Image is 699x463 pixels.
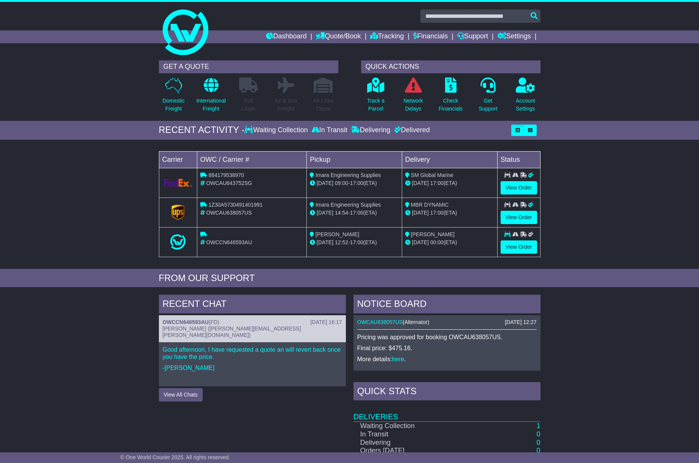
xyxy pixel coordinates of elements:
td: Deliveries [353,402,540,422]
span: FD [211,319,218,325]
p: More details: . [357,356,537,363]
span: Alternator [404,319,428,325]
td: Delivery [402,151,497,168]
div: Quick Stats [353,382,540,403]
a: View Order [501,240,537,254]
div: NOTICE BOARD [353,295,540,315]
a: Quote/Book [316,30,361,43]
div: [DATE] 12:27 [505,319,536,326]
span: SM Global Marine [411,172,453,178]
span: [PERSON_NAME] [411,231,455,237]
td: Waiting Collection [353,422,478,430]
a: 1 [536,422,540,430]
a: OWCAU638057US [357,319,403,325]
p: Air / Sea Depot [313,97,334,113]
div: [DATE] 16:17 [310,319,342,326]
p: Check Financials [439,97,463,113]
span: 17:00 [350,239,363,245]
a: GetSupport [478,77,498,117]
p: Full Loads [239,97,258,113]
span: [PERSON_NAME] ([PERSON_NAME][EMAIL_ADDRESS][PERSON_NAME][DOMAIN_NAME]) [163,326,301,338]
span: 1Z30A5730491401991 [208,202,262,208]
span: [DATE] [412,239,429,245]
a: View Order [501,211,537,224]
span: 12:52 [335,239,348,245]
div: Delivered [392,126,430,134]
span: 09:00 [335,180,348,186]
div: - (ETA) [310,239,399,247]
span: Imara Engineering Supplies [315,172,381,178]
span: OWCAU638057US [206,210,252,216]
span: OWCAU643752SG [206,180,252,186]
div: QUICK ACTIONS [361,60,540,73]
p: Final price: $475.16. [357,344,537,352]
p: Get Support [479,97,497,113]
div: (ETA) [405,179,494,187]
td: Status [497,151,540,168]
div: Delivering [349,126,392,134]
a: Tracking [370,30,404,43]
p: Account Settings [516,97,535,113]
a: InternationalFreight [196,77,226,117]
td: Pickup [307,151,402,168]
div: GET A QUOTE [159,60,338,73]
span: 17:00 [430,180,444,186]
td: In Transit [353,430,478,439]
div: ( ) [357,319,537,326]
span: Imara Engineering Supplies [315,202,381,208]
a: Settings [498,30,531,43]
span: [PERSON_NAME] [315,231,359,237]
a: here [392,356,404,362]
a: Support [457,30,488,43]
a: 0 [536,439,540,446]
div: - (ETA) [310,179,399,187]
span: [DATE] [412,210,429,216]
div: Waiting Collection [244,126,309,134]
span: 17:00 [430,210,444,216]
a: NetworkDelays [403,77,423,117]
span: OWCCN646593AU [206,239,252,245]
p: Network Delays [403,97,423,113]
span: © One World Courier 2025. All rights reserved. [120,454,230,460]
div: RECENT CHAT [159,295,346,315]
a: DomesticFreight [162,77,185,117]
div: In Transit [310,126,349,134]
span: 00:00 [430,239,444,245]
a: Track aParcel [367,77,385,117]
img: GetCarrierServiceLogo [164,179,192,187]
span: [DATE] [412,180,429,186]
span: MBR DYNAMIC [411,202,449,208]
div: - (ETA) [310,209,399,217]
p: Domestic Freight [162,97,184,113]
img: One_World_Courier.png [170,234,185,250]
p: International Freight [197,97,226,113]
p: -[PERSON_NAME] [163,364,342,371]
td: Orders [DATE] [353,447,478,455]
span: 14:54 [335,210,348,216]
a: Financials [413,30,448,43]
a: OWCCN646593AU [163,319,209,325]
td: OWC / Carrier # [197,151,307,168]
span: 17:00 [350,210,363,216]
span: 17:00 [350,180,363,186]
a: CheckFinancials [438,77,463,117]
img: GetCarrierServiceLogo [171,205,184,220]
a: AccountSettings [515,77,536,117]
div: RECENT ACTIVITY - [159,125,245,136]
a: View Order [501,181,537,194]
td: Delivering [353,439,478,447]
div: (ETA) [405,239,494,247]
button: View All Chats [159,388,203,401]
div: FROM OUR SUPPORT [159,273,540,284]
p: Pricing was approved for booking OWCAU638057US. [357,333,537,341]
div: ( ) [163,319,342,326]
p: Air & Sea Freight [275,97,297,113]
span: [DATE] [317,210,333,216]
a: Dashboard [266,30,307,43]
span: 884179538970 [208,172,244,178]
span: [DATE] [317,239,333,245]
p: Good afternoon, I have requested a quote an will revert back once you have the price. [163,346,342,360]
td: Carrier [159,151,197,168]
span: [DATE] [317,180,333,186]
a: 0 [536,430,540,438]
